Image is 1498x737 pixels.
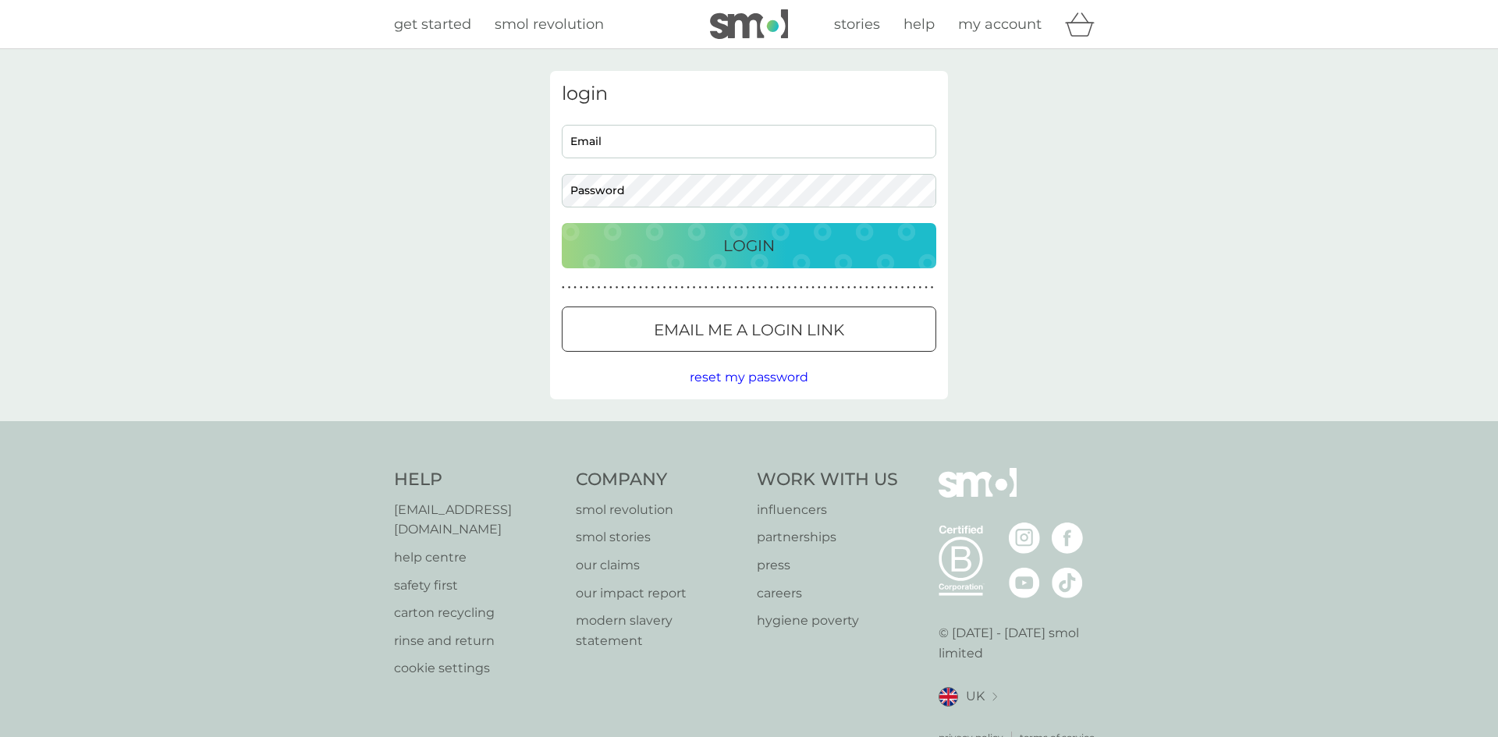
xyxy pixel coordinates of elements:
[562,284,565,292] p: ●
[634,284,637,292] p: ●
[958,13,1042,36] a: my account
[394,631,560,651] a: rinse and return
[847,284,850,292] p: ●
[806,284,809,292] p: ●
[621,284,624,292] p: ●
[576,468,742,492] h4: Company
[757,611,898,631] p: hygiene poverty
[811,284,815,292] p: ●
[705,284,708,292] p: ●
[723,233,775,258] p: Login
[576,555,742,576] a: our claims
[716,284,719,292] p: ●
[758,284,761,292] p: ●
[663,284,666,292] p: ●
[939,623,1105,663] p: © [DATE] - [DATE] smol limited
[895,284,898,292] p: ●
[939,468,1017,521] img: smol
[394,16,471,33] span: get started
[576,500,742,520] a: smol revolution
[616,284,619,292] p: ●
[394,500,560,540] a: [EMAIL_ADDRESS][DOMAIN_NAME]
[568,284,571,292] p: ●
[495,13,604,36] a: smol revolution
[1065,9,1104,40] div: basket
[394,547,560,568] a: help centre
[657,284,660,292] p: ●
[576,583,742,604] a: our impact report
[757,500,898,520] a: influencers
[1009,567,1040,598] img: visit the smol Youtube page
[770,284,773,292] p: ●
[883,284,886,292] p: ●
[654,317,844,342] p: Email me a login link
[958,16,1042,33] span: my account
[757,583,898,604] a: careers
[698,284,701,292] p: ●
[711,284,714,292] p: ●
[901,284,904,292] p: ●
[681,284,684,292] p: ●
[603,284,606,292] p: ●
[939,687,958,707] img: UK flag
[690,367,808,388] button: reset my password
[788,284,791,292] p: ●
[877,284,880,292] p: ●
[729,284,732,292] p: ●
[576,611,742,650] p: modern slavery statement
[562,306,936,352] button: Email me a login link
[669,284,672,292] p: ●
[394,603,560,623] a: carton recycling
[627,284,630,292] p: ●
[1009,523,1040,554] img: visit the smol Instagram page
[829,284,832,292] p: ●
[854,284,857,292] p: ●
[800,284,803,292] p: ●
[834,13,880,36] a: stories
[495,16,604,33] span: smol revolution
[562,223,936,268] button: Login
[992,693,997,701] img: select a new location
[394,658,560,679] a: cookie settings
[651,284,654,292] p: ●
[764,284,767,292] p: ●
[586,284,589,292] p: ●
[752,284,755,292] p: ●
[609,284,612,292] p: ●
[746,284,749,292] p: ●
[818,284,821,292] p: ●
[757,527,898,547] a: partnerships
[710,9,788,39] img: smol
[591,284,595,292] p: ●
[782,284,785,292] p: ●
[562,83,936,105] h3: login
[576,527,742,547] p: smol stories
[919,284,922,292] p: ●
[639,284,642,292] p: ●
[1052,567,1083,598] img: visit the smol Tiktok page
[793,284,797,292] p: ●
[693,284,696,292] p: ●
[903,13,935,36] a: help
[889,284,892,292] p: ●
[394,576,560,596] p: safety first
[1052,523,1083,554] img: visit the smol Facebook page
[645,284,648,292] p: ●
[776,284,779,292] p: ●
[966,686,985,707] span: UK
[931,284,934,292] p: ●
[836,284,839,292] p: ●
[573,284,577,292] p: ●
[757,555,898,576] a: press
[834,16,880,33] span: stories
